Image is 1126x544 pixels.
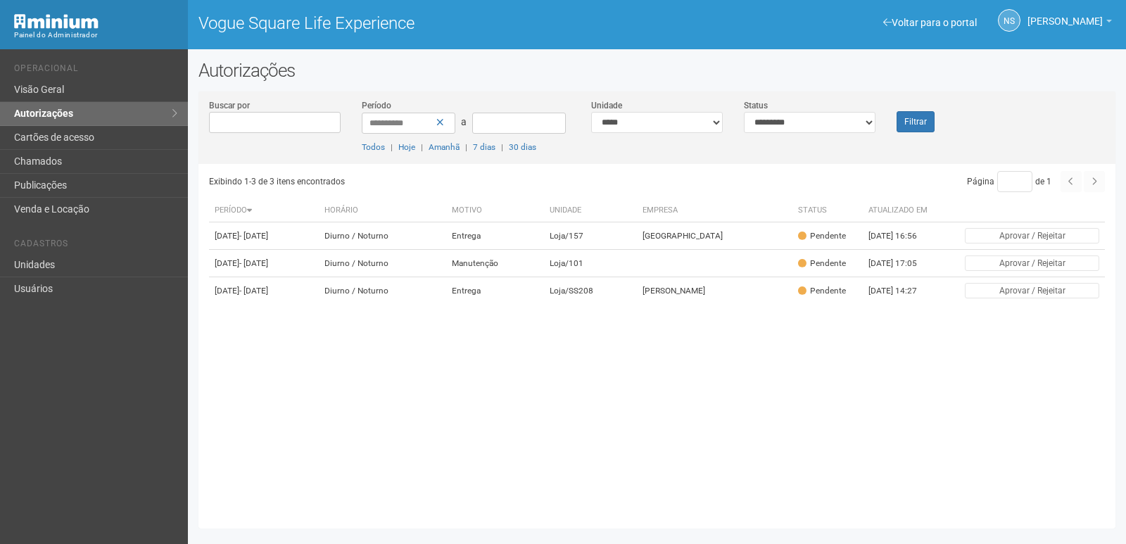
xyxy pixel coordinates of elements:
[473,142,495,152] a: 7 dias
[897,111,935,132] button: Filtrar
[239,231,268,241] span: - [DATE]
[319,250,446,277] td: Diurno / Noturno
[798,258,846,270] div: Pendente
[209,250,319,277] td: [DATE]
[446,277,544,305] td: Entrega
[883,17,977,28] a: Voltar para o portal
[209,171,652,192] div: Exibindo 1-3 de 3 itens encontrados
[637,222,792,250] td: [GEOGRAPHIC_DATA]
[863,222,940,250] td: [DATE] 16:56
[465,142,467,152] span: |
[637,199,792,222] th: Empresa
[1027,18,1112,29] a: [PERSON_NAME]
[421,142,423,152] span: |
[362,99,391,112] label: Período
[461,116,467,127] span: a
[319,199,446,222] th: Horário
[965,255,1099,271] button: Aprovar / Rejeitar
[744,99,768,112] label: Status
[501,142,503,152] span: |
[14,14,99,29] img: Minium
[798,230,846,242] div: Pendente
[319,222,446,250] td: Diurno / Noturno
[637,277,792,305] td: [PERSON_NAME]
[239,286,268,296] span: - [DATE]
[544,277,637,305] td: Loja/SS208
[14,29,177,42] div: Painel do Administrador
[446,199,544,222] th: Motivo
[544,250,637,277] td: Loja/101
[544,199,637,222] th: Unidade
[319,277,446,305] td: Diurno / Noturno
[792,199,863,222] th: Status
[198,14,647,32] h1: Vogue Square Life Experience
[391,142,393,152] span: |
[544,222,637,250] td: Loja/157
[1027,2,1103,27] span: Nicolle Silva
[198,60,1115,81] h2: Autorizações
[965,283,1099,298] button: Aprovar / Rejeitar
[14,239,177,253] li: Cadastros
[446,250,544,277] td: Manutenção
[863,199,940,222] th: Atualizado em
[798,285,846,297] div: Pendente
[14,63,177,78] li: Operacional
[967,177,1051,186] span: Página de 1
[209,277,319,305] td: [DATE]
[591,99,622,112] label: Unidade
[965,228,1099,243] button: Aprovar / Rejeitar
[863,250,940,277] td: [DATE] 17:05
[209,99,250,112] label: Buscar por
[239,258,268,268] span: - [DATE]
[362,142,385,152] a: Todos
[863,277,940,305] td: [DATE] 14:27
[509,142,536,152] a: 30 dias
[398,142,415,152] a: Hoje
[209,222,319,250] td: [DATE]
[429,142,460,152] a: Amanhã
[998,9,1020,32] a: NS
[446,222,544,250] td: Entrega
[209,199,319,222] th: Período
